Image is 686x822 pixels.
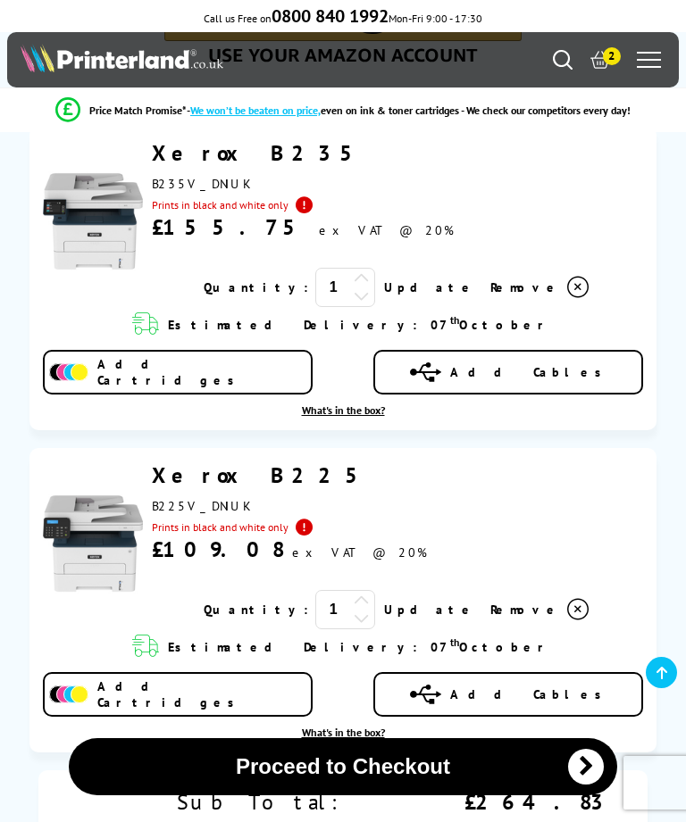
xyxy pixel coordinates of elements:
span: Add Cables [450,686,611,702]
span: Estimated Delivery: 07 October [168,635,554,657]
span: Quantity: [204,602,308,618]
a: Search [553,50,573,70]
a: 0800 840 1992 [272,12,389,25]
button: Proceed to Checkout [69,738,617,795]
a: Update [384,602,476,618]
span: Remove [490,602,561,618]
span: Add Cartridges [97,678,311,710]
span: What's in the box? [302,403,385,417]
span: Prints in black and white only [152,519,317,536]
span: What's in the box? [302,726,385,739]
img: Printerland Logo [21,44,223,72]
span: B225V_DNIUK [152,498,249,514]
a: 2 [590,50,610,70]
span: ex VAT @ 20% [319,222,454,238]
div: £109.08 [152,536,283,563]
a: Printerland Logo [21,44,343,76]
a: Xerox B235 [152,139,367,167]
a: lnk_inthebox [302,403,385,417]
span: Add Cartridges [97,356,311,388]
img: Xerox B235 [43,171,143,271]
li: modal_Promise [9,95,677,126]
img: Add Cartridges [49,363,88,381]
img: Add Cartridges [49,685,88,703]
span: Quantity: [204,279,308,295]
a: Xerox B225 [152,461,372,489]
div: - even on ink & toner cartridges - We check our competitors every day! [187,104,631,117]
a: Delete item from your basket [490,274,591,301]
img: Xerox B225 [43,494,143,594]
span: Remove [490,279,561,295]
span: Price Match Promise* [89,104,187,117]
sup: th [450,313,459,327]
span: Prints in black and white only [152,196,317,213]
a: Delete item from your basket [490,596,591,623]
div: £155.75 [152,213,310,241]
sup: th [450,635,459,649]
span: Add Cables [450,364,611,380]
b: 0800 840 1992 [272,4,389,28]
span: B235V_DNIUK [152,176,249,192]
span: ex VAT @ 20% [292,544,427,560]
span: 2 [603,47,621,65]
span: We won’t be beaten on price, [190,104,321,117]
a: Update [384,279,476,295]
a: lnk_inthebox [302,726,385,739]
span: Estimated Delivery: 07 October [168,313,554,335]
